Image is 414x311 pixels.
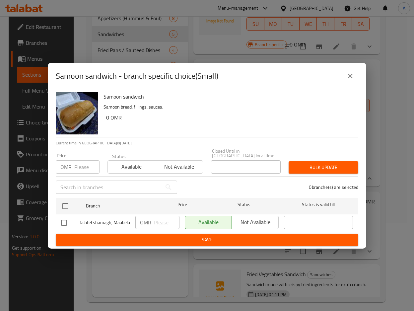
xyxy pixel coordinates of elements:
[155,160,203,174] button: Not available
[106,113,353,122] h6: 0 OMR
[103,92,353,101] h6: Samoon sandwich
[103,103,353,111] p: Samoon bread, fillings, sauces.
[294,163,353,172] span: Bulk update
[86,202,155,210] span: Branch
[74,160,100,174] input: Please enter price
[56,234,358,246] button: Save
[342,68,358,84] button: close
[284,200,353,209] span: Status is valid till
[210,200,279,209] span: Status
[56,71,218,81] h2: Samoon sandwich - branch specific choice(Small)
[309,184,358,191] p: 0 branche(s) are selected
[160,200,204,209] span: Price
[140,218,151,226] p: OMR
[158,162,200,172] span: Not available
[110,162,153,172] span: Available
[56,181,162,194] input: Search in branches
[289,161,358,174] button: Bulk update
[107,160,155,174] button: Available
[61,236,353,244] span: Save
[60,163,72,171] p: OMR
[56,92,98,134] img: Samoon sandwich
[154,216,179,229] input: Please enter price
[80,218,130,227] span: falafel shamagh, Maabela
[56,140,358,146] p: Current time in [GEOGRAPHIC_DATA] is [DATE]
